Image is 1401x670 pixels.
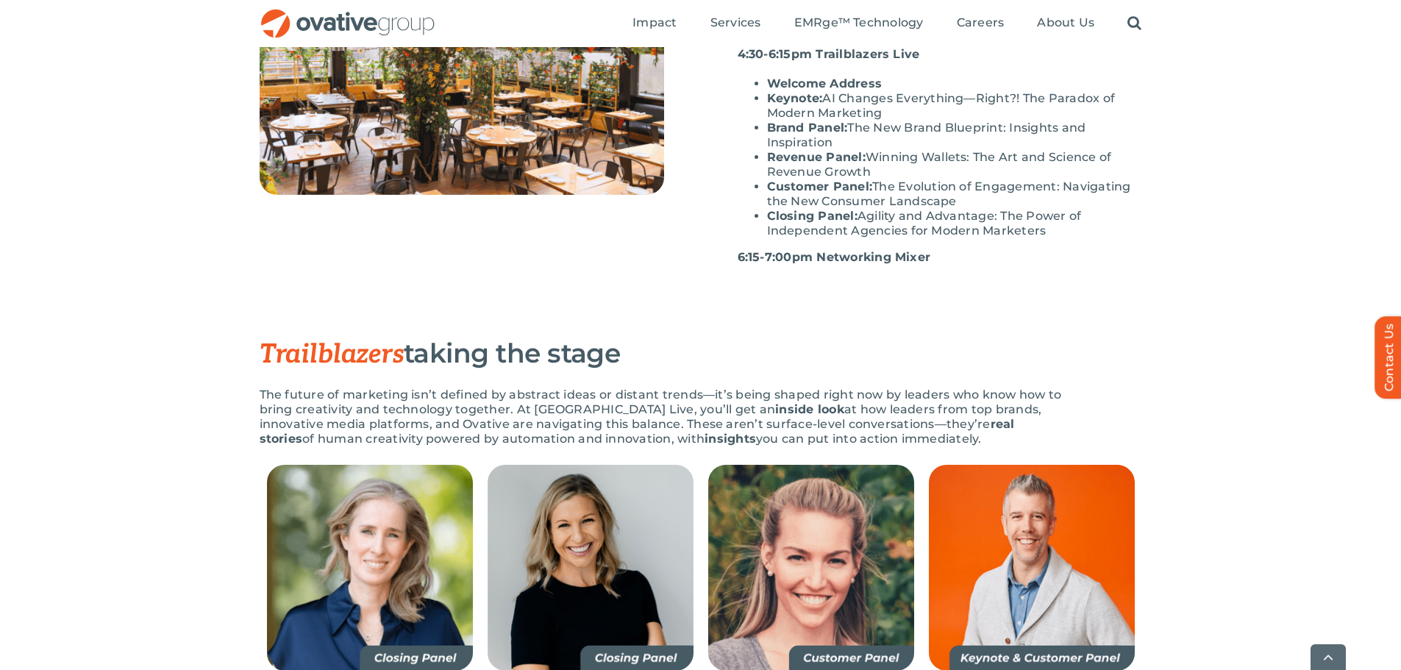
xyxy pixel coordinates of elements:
a: OG_Full_horizontal_RGB [260,7,436,21]
a: EMRge™ Technology [794,15,924,32]
a: Careers [957,15,1005,32]
li: Agility and Advantage: The Power of Independent Agencies for Modern Marketers [767,209,1142,238]
strong: Keynote: [767,91,823,105]
li: The New Brand Blueprint: Insights and Inspiration [767,121,1142,150]
strong: 4:30-6:15pm Trailblazers Live [738,47,920,61]
a: Search [1127,15,1141,32]
p: The future of marketing isn’t defined by abstract ideas or distant trends—it’s being shaped right... [260,388,1069,446]
span: EMRge™ Technology [794,15,924,30]
strong: inside look [775,402,844,416]
span: Trailblazers [260,338,404,371]
span: Services [710,15,761,30]
span: Careers [957,15,1005,30]
strong: Closing Panel: [767,209,858,223]
a: Services [710,15,761,32]
strong: insights [705,432,756,446]
li: Winning Wallets: The Art and Science of Revenue Growth [767,150,1142,179]
li: The Evolution of Engagement: Navigating the New Consumer Landscape [767,179,1142,209]
a: About Us [1037,15,1094,32]
li: AI Changes Everything—Right?! The Paradox of Modern Marketing [767,91,1142,121]
span: Impact [632,15,677,30]
strong: real stories [260,417,1015,446]
strong: Brand Panel: [767,121,848,135]
a: Impact [632,15,677,32]
h3: taking the stage [260,338,1069,369]
strong: Customer Panel: [767,179,873,193]
span: About Us [1037,15,1094,30]
strong: Welcome Address [767,76,883,90]
strong: Revenue Panel: [767,150,866,164]
strong: 6:15-7:00pm Networking Mixer [738,250,931,264]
